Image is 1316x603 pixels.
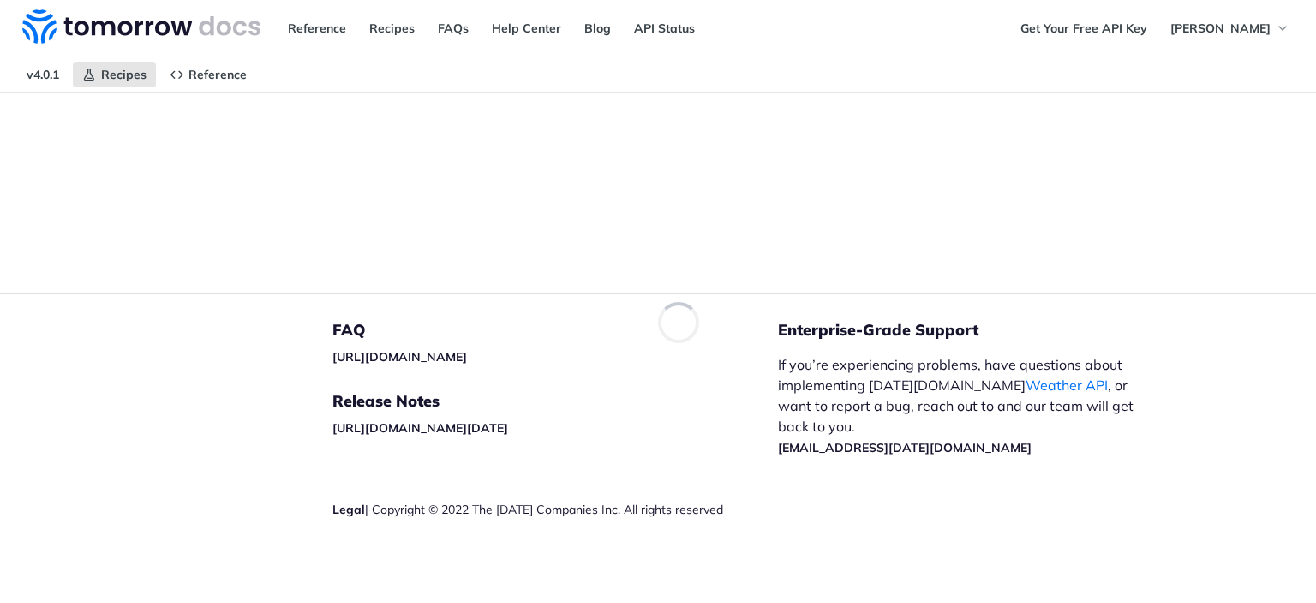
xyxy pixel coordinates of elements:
[360,15,424,41] a: Recipes
[1170,21,1271,36] span: [PERSON_NAME]
[575,15,620,41] a: Blog
[1011,15,1157,41] a: Get Your Free API Key
[1161,15,1299,41] button: [PERSON_NAME]
[482,15,571,41] a: Help Center
[17,62,69,87] span: v4.0.1
[278,15,356,41] a: Reference
[778,354,1151,457] p: If you’re experiencing problems, have questions about implementing [DATE][DOMAIN_NAME] , or want ...
[778,440,1032,455] a: [EMAIL_ADDRESS][DATE][DOMAIN_NAME]
[160,62,256,87] a: Reference
[332,320,778,341] h5: FAQ
[332,501,778,518] div: | Copyright © 2022 The [DATE] Companies Inc. All rights reserved
[778,320,1179,341] h5: Enterprise-Grade Support
[428,15,478,41] a: FAQs
[332,502,365,517] a: Legal
[1026,377,1108,394] a: Weather API
[101,67,147,82] span: Recipes
[73,62,156,87] a: Recipes
[332,349,467,365] a: [URL][DOMAIN_NAME]
[332,420,508,436] a: [URL][DOMAIN_NAME][DATE]
[188,67,247,82] span: Reference
[625,15,704,41] a: API Status
[22,9,260,44] img: Tomorrow.io Weather API Docs
[332,391,778,412] h5: Release Notes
